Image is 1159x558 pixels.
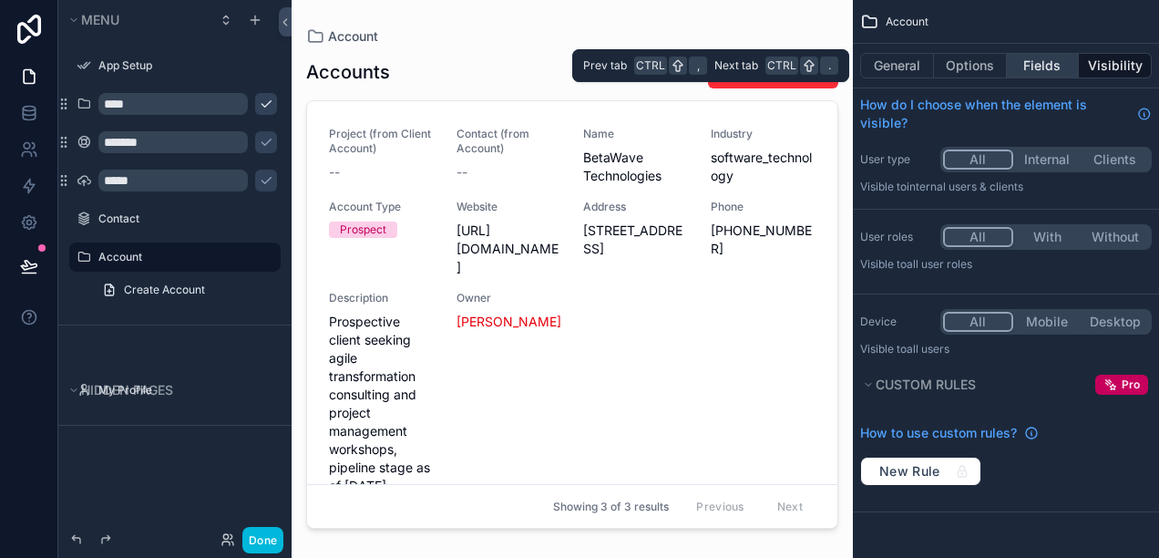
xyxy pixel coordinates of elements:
label: Device [860,315,933,329]
a: How do I choose when the element is visible? [860,96,1152,132]
span: Showing 3 of 3 results [553,500,669,514]
button: All [943,227,1013,247]
label: My Profile [98,383,270,398]
button: Visibility [1079,53,1152,78]
a: How to use custom rules? [860,424,1039,442]
span: , [691,58,705,73]
p: Visible to [860,180,1152,194]
span: Ctrl [765,57,798,75]
label: App Setup [98,58,270,73]
button: With [1013,227,1082,247]
button: Clients [1081,150,1149,170]
span: How to use custom rules? [860,424,1017,442]
button: Done [242,527,283,553]
label: User type [860,152,933,167]
span: Menu [81,12,119,27]
p: Visible to [860,342,1152,356]
button: Hidden pages [66,377,273,403]
span: all users [907,342,949,356]
span: Next tab [714,58,758,73]
span: How do I choose when the element is visible? [860,96,1130,132]
button: Internal [1013,150,1082,170]
label: Contact [98,212,270,226]
a: Create Account [91,275,281,305]
span: . [822,58,836,73]
span: Ctrl [634,57,667,75]
button: New Rule [860,457,981,486]
button: General [860,53,934,78]
span: New Rule [872,463,948,480]
button: All [943,312,1013,332]
button: Desktop [1081,312,1149,332]
span: Prev tab [583,58,627,73]
button: Options [934,53,1007,78]
span: Account [886,15,928,29]
span: Custom rules [876,377,976,392]
span: All user roles [907,257,972,271]
label: Account [98,250,270,264]
button: Custom rules [860,372,1088,398]
span: Internal users & clients [907,180,1023,193]
button: Mobile [1013,312,1082,332]
span: Create Account [124,283,205,297]
p: Visible to [860,257,1152,272]
span: Pro [1122,377,1140,392]
button: Menu [66,7,208,33]
button: Without [1081,227,1149,247]
button: All [943,150,1013,170]
button: Fields [1007,53,1080,78]
label: User roles [860,230,933,244]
